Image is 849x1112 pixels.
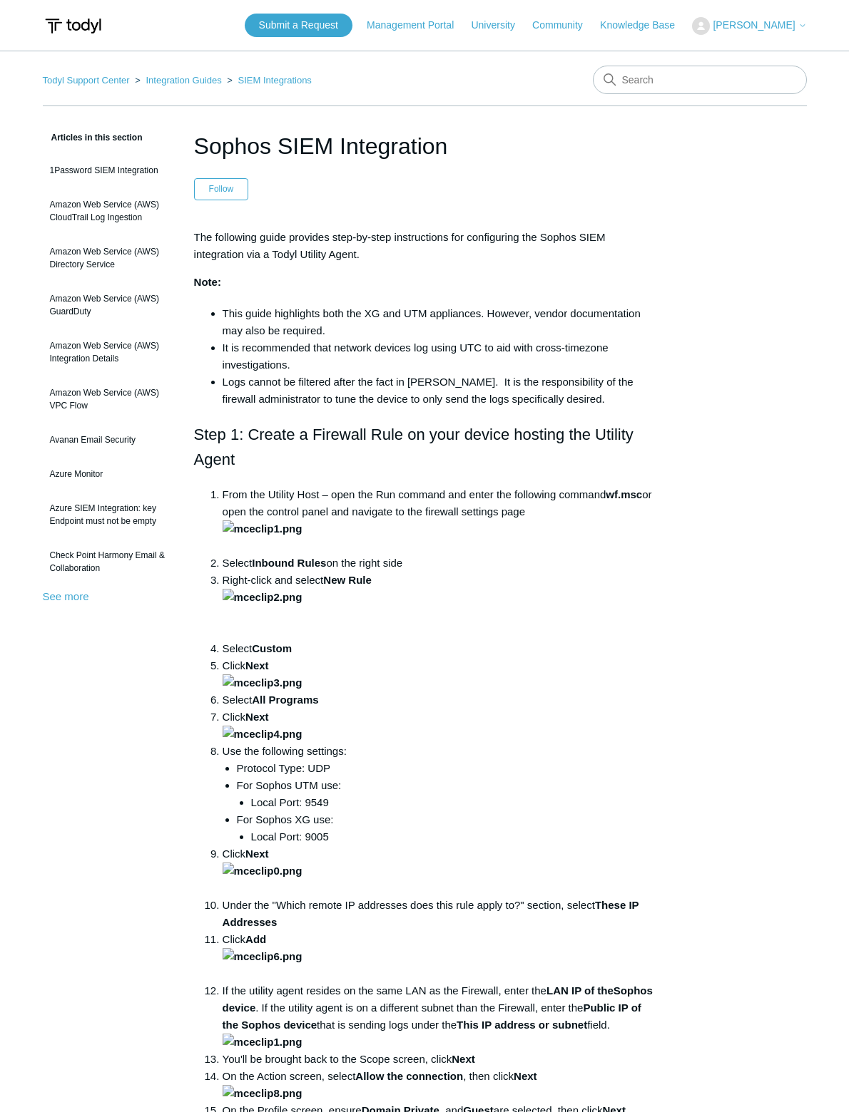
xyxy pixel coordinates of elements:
[237,777,656,811] li: For Sophos UTM use:
[692,17,806,35] button: [PERSON_NAME]
[146,75,221,86] a: Integration Guides
[251,794,656,811] li: Local Port: 9549
[223,1085,303,1102] img: mceclip8.png
[471,18,529,33] a: University
[223,845,656,897] li: Click
[600,18,689,33] a: Knowledge Base
[713,19,795,31] span: [PERSON_NAME]
[43,13,103,39] img: Todyl Support Center Help Center home page
[223,374,656,408] li: Logs cannot be filtered after the fact in [PERSON_NAME]. It is the responsibility of the firewall...
[43,590,89,602] a: See more
[223,1068,656,1102] li: On the Action screen, select , then click
[223,520,303,537] img: mceclip1.png
[132,75,224,86] li: Integration Guides
[223,659,303,689] strong: Next
[223,863,303,880] img: mceclip0.png
[323,574,372,586] strong: New Rule
[252,694,318,706] strong: All Programs
[223,1051,656,1068] li: You'll be brought back to the Scope screen, click
[223,899,639,928] strong: These IP Addresses
[237,811,656,845] li: For Sophos XG use:
[194,129,656,163] h1: Sophos SIEM Integration
[223,709,656,743] li: Click
[223,711,303,740] strong: Next
[223,589,303,606] img: mceclip2.png
[43,133,143,143] span: Articles in this section
[223,305,656,339] li: This guide highlights both the XG and UTM appliances. However, vendor documentation may also be r...
[238,75,312,86] a: SIEM Integrations
[223,691,656,709] li: Select
[355,1070,463,1082] strong: Allow the connection
[532,18,597,33] a: Community
[223,486,656,555] li: From the Utility Host – open the Run command and enter the following command or open the control ...
[43,75,133,86] li: Todyl Support Center
[223,931,656,982] li: Click
[43,157,173,184] a: 1Password SIEM Integration
[223,933,303,962] strong: Add
[223,743,656,845] li: Use the following settings:
[223,640,656,657] li: Select
[223,1034,303,1051] img: mceclip1.png
[223,657,656,691] li: Click
[43,542,173,582] a: Check Point Harmony Email & Collaboration
[194,276,221,288] strong: Note:
[223,982,656,1051] li: If the utility agent resides on the same LAN as the Firewall, enter the . If the utility agent is...
[43,332,173,372] a: Amazon Web Service (AWS) Integration Details
[251,828,656,845] li: Local Port: 9005
[194,422,656,472] h2: Step 1: Create a Firewall Rule on your device hosting the Utility Agent
[223,555,656,572] li: Select on the right side
[43,379,173,419] a: Amazon Web Service (AWS) VPC Flow
[245,14,352,37] a: Submit a Request
[452,1053,475,1065] strong: Next
[223,339,656,374] li: It is recommended that network devices log using UTC to aid with cross-timezone investigations.
[223,897,656,931] li: Under the "Which remote IP addresses does this rule apply to?" section, select
[43,191,173,231] a: Amazon Web Service (AWS) CloudTrail Log Ingestion
[252,557,326,569] strong: Inbound Rules
[194,229,656,263] div: The following guide provides step-by-step instructions for configuring the Sophos SIEM integratio...
[223,1002,641,1031] strong: Public IP of the Sophos device
[43,426,173,453] a: Avanan Email Security
[43,75,130,86] a: Todyl Support Center
[43,285,173,325] a: Amazon Web Service (AWS) GuardDuty
[546,984,614,997] strong: LAN IP of the
[223,1070,537,1099] strong: Next
[252,642,292,654] strong: Custom
[457,1019,587,1031] strong: This IP address or subnet
[223,572,656,640] li: Right-click and select
[224,75,312,86] li: SIEM Integrations
[606,488,642,500] strong: wf.msc
[223,674,303,691] img: mceclip3.png
[237,760,656,777] li: Protocol Type: UDP
[43,460,173,488] a: Azure Monitor
[223,984,653,1014] strong: Sophos device
[593,66,807,94] input: Search
[43,238,173,278] a: Amazon Web Service (AWS) Directory Service
[43,495,173,535] a: Azure SIEM Integration: key Endpoint must not be empty
[367,18,468,33] a: Management Portal
[194,178,249,200] button: Follow Article
[223,948,303,965] img: mceclip6.png
[223,726,303,743] img: mceclip4.png
[223,848,303,877] strong: Next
